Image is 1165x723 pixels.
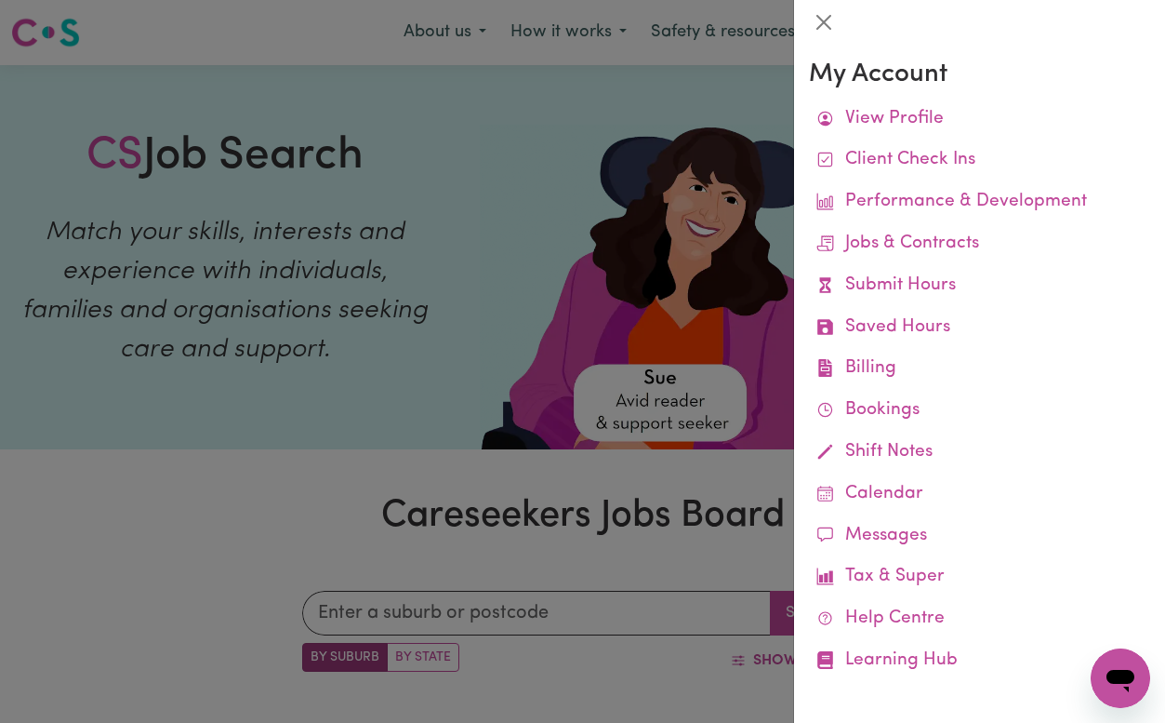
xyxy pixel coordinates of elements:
a: Saved Hours [809,307,1150,349]
a: Jobs & Contracts [809,223,1150,265]
a: Shift Notes [809,432,1150,474]
a: Performance & Development [809,181,1150,223]
a: Messages [809,515,1150,557]
a: Billing [809,348,1150,390]
a: Calendar [809,474,1150,515]
iframe: Button to launch messaging window [1091,649,1150,708]
a: Client Check Ins [809,140,1150,181]
a: View Profile [809,99,1150,141]
button: Close [809,7,839,37]
a: Learning Hub [809,640,1150,682]
h3: My Account [809,60,1150,91]
a: Tax & Super [809,556,1150,598]
a: Submit Hours [809,265,1150,307]
a: Bookings [809,390,1150,432]
a: Help Centre [809,598,1150,640]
